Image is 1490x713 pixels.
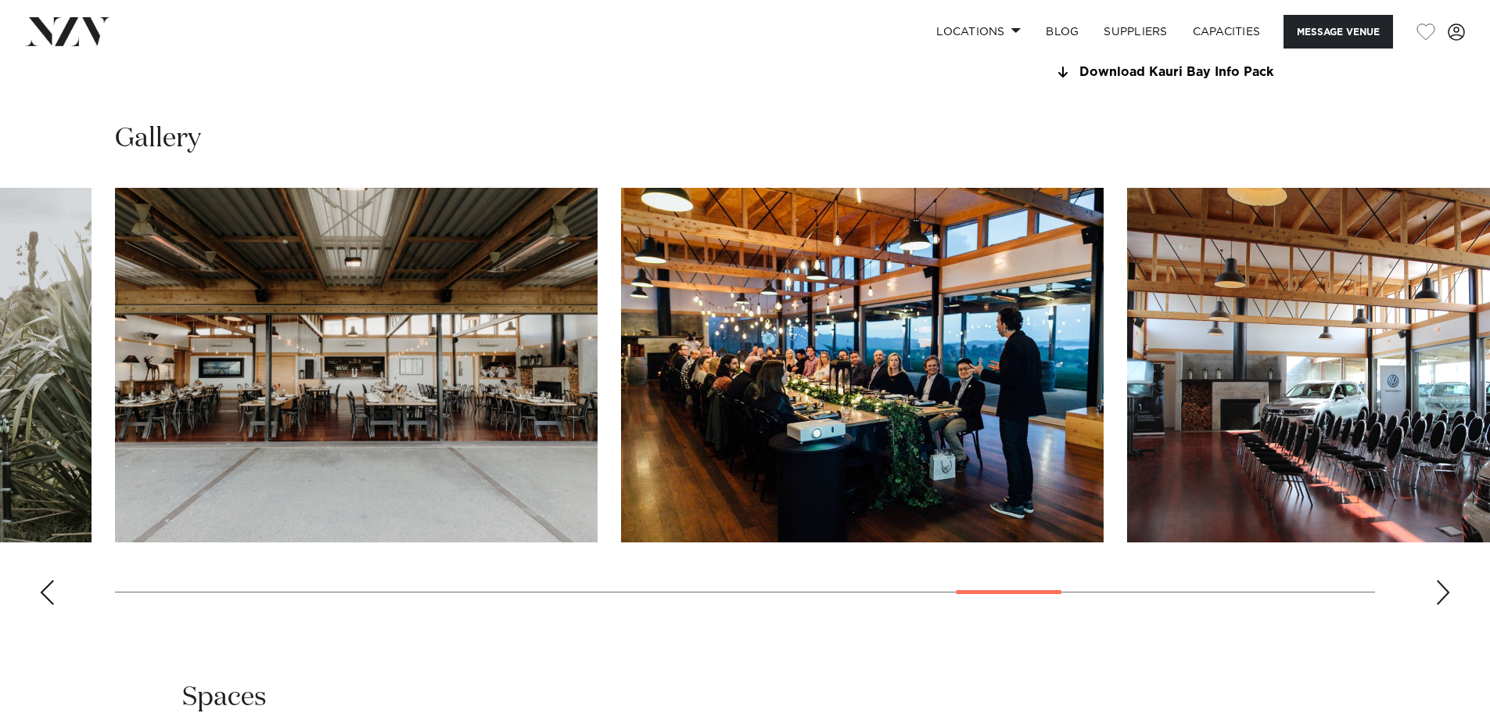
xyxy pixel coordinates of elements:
swiper-slide: 21 / 30 [115,188,598,542]
a: Download Kauri Bay Info Pack [1054,66,1309,80]
a: Locations [924,15,1033,49]
button: Message Venue [1284,15,1393,49]
a: BLOG [1033,15,1091,49]
h2: Gallery [115,121,201,157]
swiper-slide: 22 / 30 [621,188,1104,542]
a: Capacities [1180,15,1273,49]
a: SUPPLIERS [1091,15,1179,49]
img: nzv-logo.png [25,17,110,45]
